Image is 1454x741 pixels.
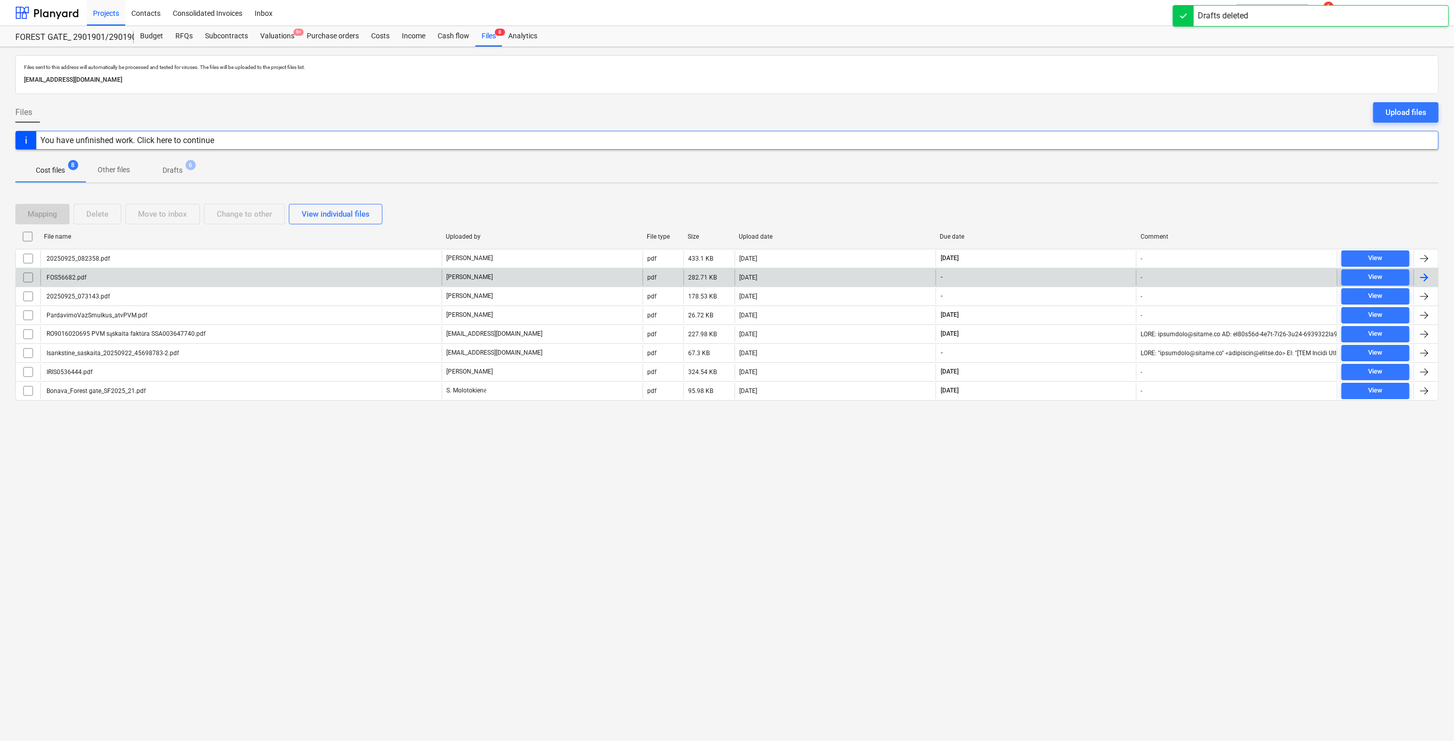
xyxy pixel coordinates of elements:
[45,312,147,319] div: PardavimoVazSmulkus_atvPVM.pdf
[647,233,679,240] div: File type
[45,330,206,338] div: RO9016020695 PVM sąskaita faktūra SSA003647740.pdf
[446,233,639,240] div: Uploaded by
[688,293,717,300] div: 178.53 KB
[44,233,438,240] div: File name
[1342,269,1410,286] button: View
[1369,328,1383,340] div: View
[199,26,254,47] a: Subcontracts
[134,26,169,47] a: Budget
[940,367,960,376] span: [DATE]
[739,293,757,300] div: [DATE]
[15,32,122,43] div: FOREST GATE_ 2901901/2901902/2901903
[45,255,110,262] div: 20250925_082358.pdf
[1373,102,1439,123] button: Upload files
[1342,345,1410,361] button: View
[1141,387,1142,395] div: -
[1342,250,1410,267] button: View
[1369,309,1383,321] div: View
[302,207,370,221] div: View individual files
[1342,383,1410,399] button: View
[1141,274,1142,281] div: -
[45,274,86,281] div: FOS56682.pdf
[688,274,717,281] div: 282.71 KB
[647,331,656,338] div: pdf
[739,350,757,357] div: [DATE]
[739,312,757,319] div: [DATE]
[1141,233,1333,240] div: Comment
[688,331,717,338] div: 227.98 KB
[647,312,656,319] div: pdf
[446,367,493,376] p: [PERSON_NAME]
[1141,312,1142,319] div: -
[1369,347,1383,359] div: View
[24,75,1430,85] p: [EMAIL_ADDRESS][DOMAIN_NAME]
[45,293,110,300] div: 20250925_073143.pdf
[40,135,214,145] div: You have unfinished work. Click here to continue
[1369,252,1383,264] div: View
[293,29,304,36] span: 9+
[940,254,960,263] span: [DATE]
[940,292,944,300] span: -
[1141,293,1142,300] div: -
[647,387,656,395] div: pdf
[1141,255,1142,262] div: -
[502,26,543,47] a: Analytics
[688,312,713,319] div: 26.72 KB
[739,331,757,338] div: [DATE]
[446,349,542,357] p: [EMAIL_ADDRESS][DOMAIN_NAME]
[431,26,475,47] div: Cash flow
[1369,385,1383,397] div: View
[475,26,502,47] div: Files
[940,386,960,395] span: [DATE]
[446,386,486,395] p: S. Molotokienė
[739,368,757,376] div: [DATE]
[45,368,93,376] div: IRIS0536444.pdf
[1342,288,1410,305] button: View
[1369,271,1383,283] div: View
[647,293,656,300] div: pdf
[1342,326,1410,342] button: View
[1342,364,1410,380] button: View
[940,273,944,282] span: -
[940,233,1132,240] div: Due date
[1369,290,1383,302] div: View
[24,64,1430,71] p: Files sent to this address will automatically be processed and tested for viruses. The files will...
[446,254,493,263] p: [PERSON_NAME]
[739,387,757,395] div: [DATE]
[1342,307,1410,323] button: View
[163,165,183,176] p: Drafts
[688,387,713,395] div: 95.98 KB
[365,26,396,47] a: Costs
[15,106,32,119] span: Files
[45,350,179,357] div: Isankstine_saskaita_20250922_45698783-2.pdf
[1369,366,1383,378] div: View
[446,292,493,300] p: [PERSON_NAME]
[688,350,710,357] div: 67.3 KB
[446,273,493,282] p: [PERSON_NAME]
[254,26,301,47] div: Valuations
[475,26,502,47] a: Files8
[169,26,199,47] a: RFQs
[446,311,493,319] p: [PERSON_NAME]
[254,26,301,47] a: Valuations9+
[1141,368,1142,376] div: -
[1403,692,1454,741] iframe: Chat Widget
[739,255,757,262] div: [DATE]
[396,26,431,47] div: Income
[688,233,731,240] div: Size
[45,387,146,395] div: Bonava_Forest gate_SF2025_21.pdf
[739,233,932,240] div: Upload date
[186,160,196,170] span: 6
[647,368,656,376] div: pdf
[68,160,78,170] span: 8
[940,311,960,319] span: [DATE]
[739,274,757,281] div: [DATE]
[940,330,960,338] span: [DATE]
[688,255,713,262] div: 433.1 KB
[301,26,365,47] a: Purchase orders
